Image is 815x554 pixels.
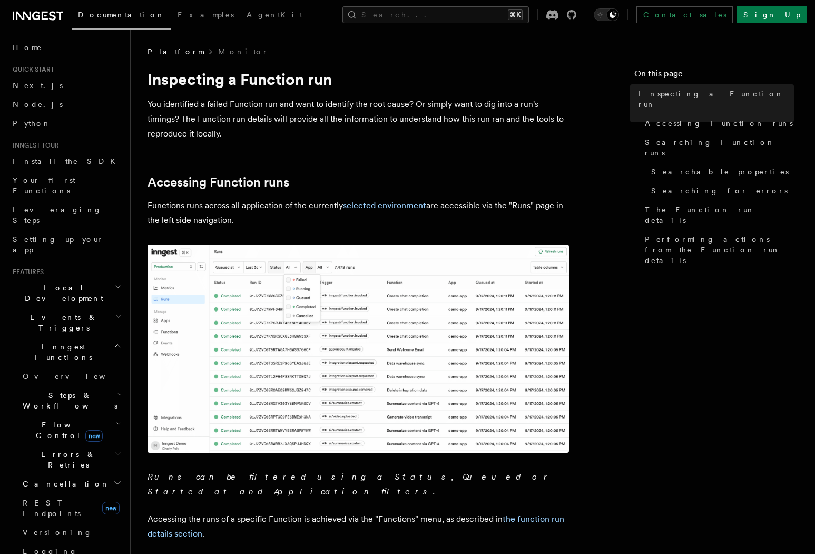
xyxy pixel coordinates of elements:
a: Searchable properties [647,162,794,181]
span: Your first Functions [13,176,75,195]
p: Functions runs across all application of the currently are accessible via the "Runs" page in the ... [148,198,569,228]
a: Monitor [218,46,268,57]
span: Versioning [23,528,92,537]
a: Documentation [72,3,171,30]
span: REST Endpoints [23,499,81,518]
a: Performing actions from the Function run details [641,230,794,270]
span: Setting up your app [13,235,103,254]
span: Home [13,42,42,53]
a: AgentKit [240,3,309,28]
p: Accessing the runs of a specific Function is achieved via the "Functions" menu, as described in . [148,512,569,541]
span: Features [8,268,44,276]
span: Node.js [13,100,63,109]
span: Accessing Function runs [645,118,793,129]
span: Platform [148,46,203,57]
h1: Inspecting a Function run [148,70,569,89]
span: Documentation [78,11,165,19]
span: The Function run details [645,205,794,226]
a: Examples [171,3,240,28]
span: Overview [23,372,131,381]
a: selected environment [343,200,426,210]
a: Inspecting a Function run [634,84,794,114]
a: Home [8,38,124,57]
button: Search...⌘K [342,6,529,23]
button: Events & Triggers [8,308,124,337]
a: The Function run details [641,200,794,230]
span: Python [13,119,51,128]
a: Your first Functions [8,171,124,200]
span: Events & Triggers [8,312,115,333]
a: Leveraging Steps [8,200,124,230]
button: Toggle dark mode [594,8,619,21]
span: Errors & Retries [18,449,114,470]
a: REST Endpointsnew [18,493,124,523]
p: You identified a failed Function run and want to identify the root cause? Or simply want to dig i... [148,97,569,141]
a: Node.js [8,95,124,114]
span: Flow Control [18,420,116,441]
a: Sign Up [737,6,807,23]
span: Local Development [8,283,115,304]
span: Inspecting a Function run [639,89,794,110]
a: Searching Function runs [641,133,794,162]
span: new [85,430,103,442]
button: Local Development [8,278,124,308]
a: Python [8,114,124,133]
h4: On this page [634,67,794,84]
span: Examples [178,11,234,19]
a: Accessing Function runs [148,175,289,190]
span: Install the SDK [13,157,122,166]
button: Flow Controlnew [18,415,124,445]
a: Install the SDK [8,152,124,171]
a: Next.js [8,76,124,95]
span: Inngest Functions [8,342,114,363]
span: Steps & Workflows [18,390,117,411]
a: Accessing Function runs [641,114,794,133]
a: Versioning [18,523,124,542]
span: Searching for errors [651,186,788,196]
a: Searching for errors [647,181,794,200]
span: Inngest tour [8,141,59,150]
img: The "Handle failed payments" Function runs list features a run in a failing state. [148,245,569,453]
span: AgentKit [247,11,302,19]
button: Steps & Workflows [18,386,124,415]
span: Searchable properties [651,167,789,177]
kbd: ⌘K [508,9,523,20]
span: Cancellation [18,479,110,489]
span: Quick start [8,65,54,74]
span: new [102,502,120,514]
span: Performing actions from the Function run details [645,234,794,266]
button: Errors & Retries [18,445,124,474]
a: Overview [18,367,124,386]
button: Inngest Functions [8,337,124,367]
span: Leveraging Steps [13,206,102,225]
a: Contact sales [636,6,733,23]
a: Setting up your app [8,230,124,259]
em: Runs can be filtered using a Status, Queued or Started at and Application filters. [148,472,552,497]
a: the function run details section [148,514,564,539]
span: Searching Function runs [645,137,794,158]
button: Cancellation [18,474,124,493]
span: Next.js [13,81,63,90]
